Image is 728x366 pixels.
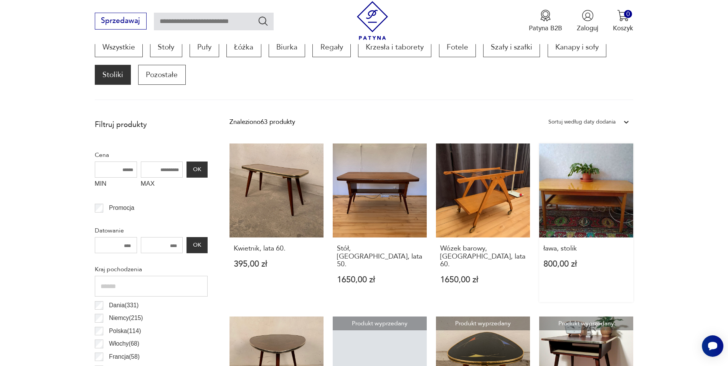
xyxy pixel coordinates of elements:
button: 0Koszyk [613,10,633,33]
h3: Stół, [GEOGRAPHIC_DATA], lata 50. [337,245,423,268]
p: Filtruj produkty [95,120,208,130]
a: Regały [312,37,350,57]
img: Ikona medalu [540,10,551,21]
div: Znaleziono 63 produkty [229,117,295,127]
button: Zaloguj [577,10,598,33]
a: Ikona medaluPatyna B2B [529,10,562,33]
button: OK [187,162,207,178]
a: Kwietnik, lata 60.Kwietnik, lata 60.395,00 zł [229,143,324,302]
p: 800,00 zł [543,260,629,268]
p: Polska ( 114 ) [109,326,141,336]
img: Patyna - sklep z meblami i dekoracjami vintage [353,1,392,40]
a: Sprzedawaj [95,18,147,25]
a: ława, stolikława, stolik800,00 zł [539,143,633,302]
a: Stoły [150,37,182,57]
h3: Kwietnik, lata 60. [234,245,319,252]
button: Szukaj [258,15,269,26]
a: Kanapy i sofy [548,37,606,57]
a: Wózek barowy, Włochy, lata 60.Wózek barowy, [GEOGRAPHIC_DATA], lata 60.1650,00 zł [436,143,530,302]
img: Ikona koszyka [617,10,629,21]
p: Dania ( 331 ) [109,300,139,310]
button: Patyna B2B [529,10,562,33]
div: 0 [624,10,632,18]
div: Sortuj według daty dodania [548,117,616,127]
a: Pufy [190,37,219,57]
a: Pozostałe [138,65,185,85]
p: 395,00 zł [234,260,319,268]
iframe: Smartsupp widget button [702,335,723,357]
p: Włochy ( 68 ) [109,339,139,349]
button: Sprzedawaj [95,13,147,30]
h3: Wózek barowy, [GEOGRAPHIC_DATA], lata 60. [440,245,526,268]
p: 1650,00 zł [337,276,423,284]
p: Koszyk [613,24,633,33]
a: Szafy i szafki [483,37,540,57]
p: Niemcy ( 215 ) [109,313,143,323]
a: Krzesła i taborety [358,37,431,57]
img: Ikonka użytkownika [582,10,594,21]
button: OK [187,237,207,253]
a: Biurka [269,37,305,57]
p: 1650,00 zł [440,276,526,284]
a: Stół, Włochy, lata 50.Stół, [GEOGRAPHIC_DATA], lata 50.1650,00 zł [333,143,427,302]
p: Datowanie [95,226,208,236]
label: MAX [141,178,183,192]
a: Łóżka [226,37,261,57]
p: Kraj pochodzenia [95,264,208,274]
p: Zaloguj [577,24,598,33]
p: Promocja [109,203,134,213]
p: Patyna B2B [529,24,562,33]
a: Wszystkie [95,37,143,57]
a: Fotele [439,37,476,57]
a: Stoliki [95,65,131,85]
h3: ława, stolik [543,245,629,252]
label: MIN [95,178,137,192]
p: Francja ( 58 ) [109,352,140,362]
p: Cena [95,150,208,160]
